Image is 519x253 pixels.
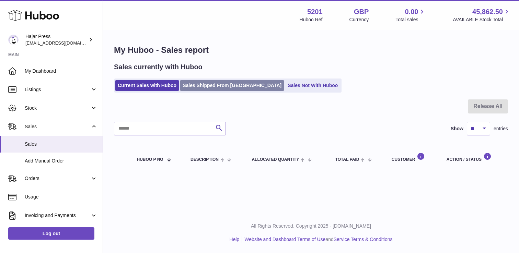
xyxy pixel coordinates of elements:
span: Total sales [395,16,426,23]
span: Orders [25,175,90,182]
div: Action / Status [447,153,501,162]
span: Listings [25,86,90,93]
span: Total paid [335,157,359,162]
div: Currency [349,16,369,23]
span: ALLOCATED Quantity [252,157,299,162]
div: Hajar Press [25,33,87,46]
span: Description [191,157,219,162]
span: [EMAIL_ADDRESS][DOMAIN_NAME] [25,40,101,46]
div: Customer [392,153,433,162]
strong: GBP [354,7,369,16]
span: Huboo P no [137,157,163,162]
span: Stock [25,105,90,111]
span: entries [494,125,508,132]
p: All Rights Reserved. Copyright 2025 - [DOMAIN_NAME] [108,223,514,229]
strong: 5201 [307,7,323,16]
a: Sales Shipped From [GEOGRAPHIC_DATA] [180,80,284,91]
a: 45,862.50 AVAILABLE Stock Total [453,7,511,23]
label: Show [451,125,463,132]
span: Sales [25,141,97,147]
span: Invoicing and Payments [25,212,90,219]
a: Service Terms & Conditions [334,237,393,242]
img: editorial@hajarpress.com [8,35,19,45]
span: Sales [25,123,90,130]
span: 0.00 [405,7,418,16]
span: Add Manual Order [25,158,97,164]
div: Huboo Ref [300,16,323,23]
span: 45,862.50 [472,7,503,16]
span: AVAILABLE Stock Total [453,16,511,23]
a: Website and Dashboard Terms of Use [244,237,325,242]
a: Log out [8,227,94,240]
li: and [242,236,392,243]
a: 0.00 Total sales [395,7,426,23]
a: Help [230,237,240,242]
h1: My Huboo - Sales report [114,45,508,56]
span: My Dashboard [25,68,97,74]
a: Current Sales with Huboo [115,80,179,91]
a: Sales Not With Huboo [285,80,340,91]
h2: Sales currently with Huboo [114,62,203,72]
span: Usage [25,194,97,200]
